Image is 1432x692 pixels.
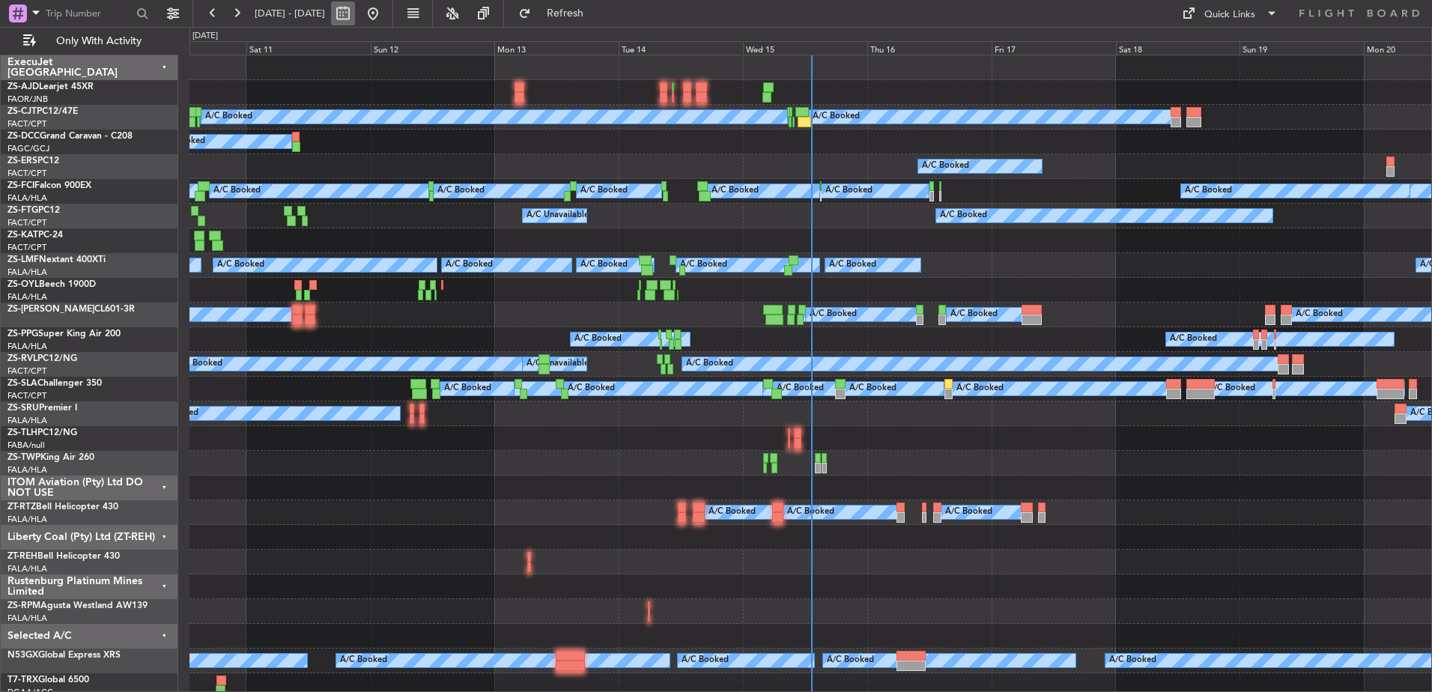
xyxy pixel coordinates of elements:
[7,601,148,610] a: ZS-RPMAgusta Westland AW139
[7,563,47,574] a: FALA/HLA
[956,377,1004,400] div: A/C Booked
[574,328,622,350] div: A/C Booked
[7,552,120,561] a: ZT-REHBell Helicopter 430
[1204,7,1255,22] div: Quick Links
[7,82,94,91] a: ZS-AJDLearjet 45XR
[709,501,756,523] div: A/C Booked
[682,649,729,672] div: A/C Booked
[7,464,47,476] a: FALA/HLA
[7,107,78,116] a: ZS-CJTPC12/47E
[7,601,40,610] span: ZS-RPM
[7,453,40,462] span: ZS-TWP
[534,8,597,19] span: Refresh
[7,305,135,314] a: ZS-[PERSON_NAME]CL601-3R
[1296,303,1343,326] div: A/C Booked
[7,415,47,426] a: FALA/HLA
[7,379,37,388] span: ZS-SLA
[743,41,867,55] div: Wed 15
[7,354,77,363] a: ZS-RVLPC12/NG
[7,206,38,215] span: ZS-FTG
[813,106,860,128] div: A/C Booked
[7,267,47,278] a: FALA/HLA
[1185,180,1232,202] div: A/C Booked
[686,353,733,375] div: A/C Booked
[1109,649,1156,672] div: A/C Booked
[7,305,94,314] span: ZS-[PERSON_NAME]
[7,330,121,339] a: ZS-PPGSuper King Air 200
[922,155,969,177] div: A/C Booked
[7,168,46,179] a: FACT/CPT
[255,7,325,20] span: [DATE] - [DATE]
[7,503,118,512] a: ZT-RTZBell Helicopter 430
[7,514,47,525] a: FALA/HLA
[7,390,46,401] a: FACT/CPT
[1208,377,1255,400] div: A/C Booked
[787,501,834,523] div: A/C Booked
[7,157,37,166] span: ZS-ERS
[217,254,264,276] div: A/C Booked
[7,404,77,413] a: ZS-SRUPremier I
[825,180,873,202] div: A/C Booked
[1170,328,1217,350] div: A/C Booked
[7,365,46,377] a: FACT/CPT
[945,501,992,523] div: A/C Booked
[371,41,495,55] div: Sun 12
[512,1,601,25] button: Refresh
[7,503,36,512] span: ZT-RTZ
[7,255,39,264] span: ZS-LMF
[827,649,874,672] div: A/C Booked
[7,379,102,388] a: ZS-SLAChallenger 350
[7,206,60,215] a: ZS-FTGPC12
[580,254,628,276] div: A/C Booked
[7,255,106,264] a: ZS-LMFNextant 400XTi
[568,377,615,400] div: A/C Booked
[7,192,47,204] a: FALA/HLA
[950,303,998,326] div: A/C Booked
[7,651,121,660] a: N53GXGlobal Express XRS
[7,107,37,116] span: ZS-CJT
[777,377,824,400] div: A/C Booked
[7,291,47,303] a: FALA/HLA
[7,613,47,624] a: FALA/HLA
[940,204,987,227] div: A/C Booked
[7,651,38,660] span: N53GX
[7,428,37,437] span: ZS-TLH
[712,180,759,202] div: A/C Booked
[446,254,493,276] div: A/C Booked
[7,330,38,339] span: ZS-PPG
[7,440,45,451] a: FABA/null
[7,552,37,561] span: ZT-REH
[7,404,39,413] span: ZS-SRU
[849,377,896,400] div: A/C Booked
[7,231,38,240] span: ZS-KAT
[437,180,485,202] div: A/C Booked
[7,428,77,437] a: ZS-TLHPC12/NG
[7,341,47,352] a: FALA/HLA
[7,181,91,190] a: ZS-FCIFalcon 900EX
[7,280,39,289] span: ZS-OYL
[527,204,589,227] div: A/C Unavailable
[7,118,46,130] a: FACT/CPT
[340,649,387,672] div: A/C Booked
[7,82,39,91] span: ZS-AJD
[175,353,222,375] div: A/C Booked
[39,36,158,46] span: Only With Activity
[580,180,628,202] div: A/C Booked
[494,41,619,55] div: Mon 13
[213,180,261,202] div: A/C Booked
[810,303,857,326] div: A/C Booked
[992,41,1116,55] div: Fri 17
[7,280,96,289] a: ZS-OYLBeech 1900D
[7,217,46,228] a: FACT/CPT
[7,143,49,154] a: FAGC/GCJ
[246,41,371,55] div: Sat 11
[680,254,727,276] div: A/C Booked
[7,94,48,105] a: FAOR/JNB
[7,354,37,363] span: ZS-RVL
[7,231,63,240] a: ZS-KATPC-24
[1240,41,1364,55] div: Sun 19
[527,353,589,375] div: A/C Unavailable
[16,29,163,53] button: Only With Activity
[829,254,876,276] div: A/C Booked
[7,132,133,141] a: ZS-DCCGrand Caravan - C208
